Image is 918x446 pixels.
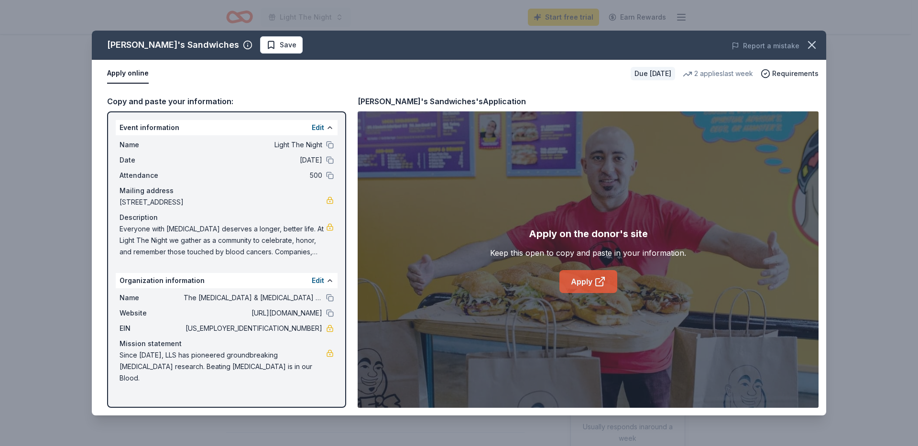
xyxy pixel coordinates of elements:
button: Requirements [761,68,819,79]
button: Apply online [107,64,149,84]
div: Description [120,212,334,223]
div: Organization information [116,273,338,288]
div: Apply on the donor's site [529,226,648,241]
div: [PERSON_NAME]'s Sandwiches [107,37,239,53]
div: [PERSON_NAME]'s Sandwiches's Application [358,95,526,108]
span: Attendance [120,170,184,181]
button: Report a mistake [732,40,799,52]
span: [STREET_ADDRESS] [120,196,326,208]
span: Website [120,307,184,319]
span: Name [120,292,184,304]
div: Mailing address [120,185,334,196]
a: Apply [559,270,617,293]
div: Copy and paste your information: [107,95,346,108]
button: Save [260,36,303,54]
span: [URL][DOMAIN_NAME] [184,307,322,319]
span: The [MEDICAL_DATA] & [MEDICAL_DATA] Society [184,292,322,304]
span: Everyone with [MEDICAL_DATA] deserves a longer, better life. At Light The Night we gather as a co... [120,223,326,258]
div: Keep this open to copy and paste in your information. [490,247,686,259]
span: Since [DATE], LLS has pioneered groundbreaking [MEDICAL_DATA] research. Beating [MEDICAL_DATA] is... [120,349,326,384]
div: Mission statement [120,338,334,349]
button: Edit [312,275,324,286]
span: [US_EMPLOYER_IDENTIFICATION_NUMBER] [184,323,322,334]
div: Event information [116,120,338,135]
div: Due [DATE] [631,67,675,80]
span: Light The Night [184,139,322,151]
div: 2 applies last week [683,68,753,79]
span: EIN [120,323,184,334]
span: Name [120,139,184,151]
button: Edit [312,122,324,133]
span: [DATE] [184,154,322,166]
span: Requirements [772,68,819,79]
span: Save [280,39,296,51]
span: 500 [184,170,322,181]
span: Date [120,154,184,166]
